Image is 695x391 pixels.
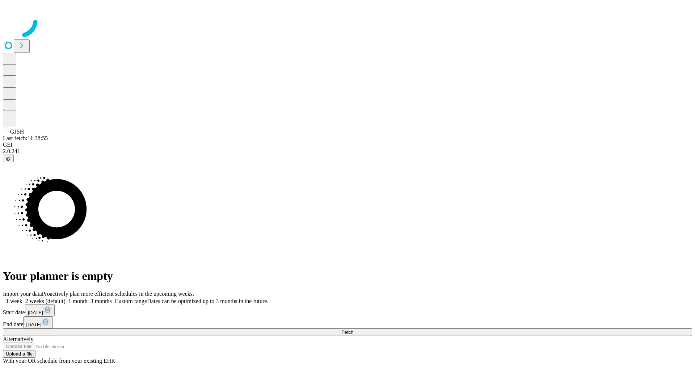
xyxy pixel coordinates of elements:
[3,336,33,342] span: Alternatively
[3,291,42,297] span: Import your data
[90,298,112,304] span: 3 months
[28,310,43,315] span: [DATE]
[3,269,692,283] h1: Your planner is empty
[3,148,692,155] div: 2.0.241
[115,298,147,304] span: Custom range
[3,358,115,364] span: With your OR schedule from your existing EHR
[26,322,41,327] span: [DATE]
[3,350,35,358] button: Upload a file
[3,316,692,328] div: End date
[3,142,692,148] div: GEI
[42,291,194,297] span: Proactively plan more efficient schedules in the upcoming weeks.
[341,329,353,335] span: Fetch
[6,298,22,304] span: 1 week
[3,328,692,336] button: Fetch
[25,304,55,316] button: [DATE]
[3,135,48,141] span: Last fetch: 11:38:55
[3,155,14,162] button: @
[6,156,11,161] span: @
[10,129,24,135] span: GJSH
[3,304,692,316] div: Start date
[25,298,66,304] span: 2 weeks (default)
[23,316,53,328] button: [DATE]
[68,298,88,304] span: 1 month
[147,298,268,304] span: Dates can be optimized up to 3 months in the future.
